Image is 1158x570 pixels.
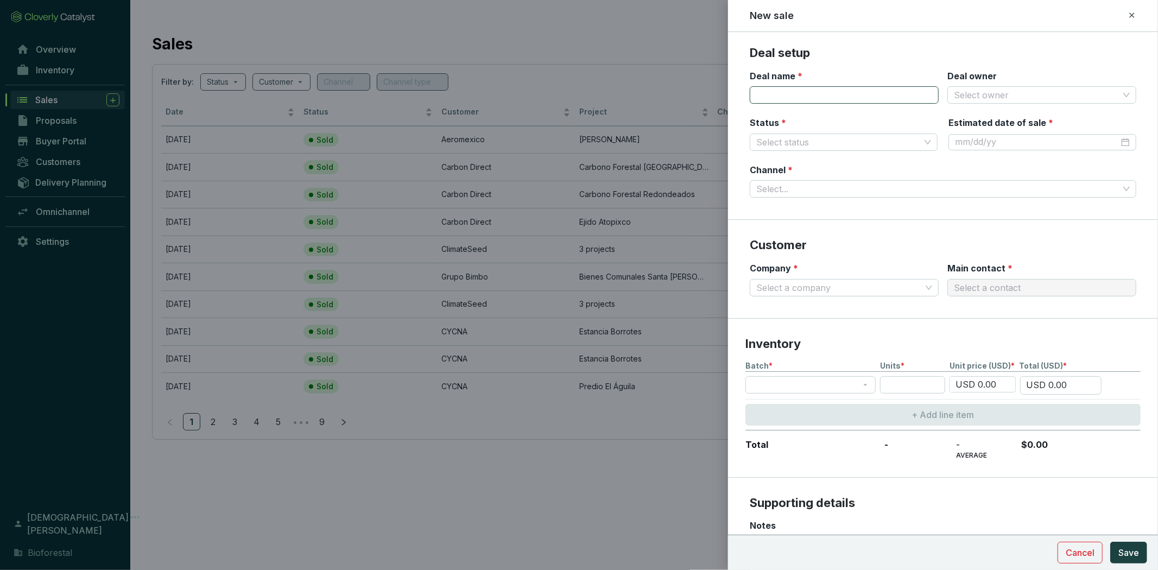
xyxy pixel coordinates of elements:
[745,360,876,371] p: Batch
[956,439,1015,451] p: -
[745,404,1141,426] button: + Add line item
[750,164,793,176] label: Channel
[956,451,1015,460] p: AVERAGE
[950,360,1011,371] span: Unit price (USD)
[948,117,1053,129] label: Estimated date of sale
[745,336,1141,352] p: Inventory
[955,136,1119,148] input: mm/dd/yy
[1118,546,1139,559] span: Save
[750,9,794,23] h2: New sale
[750,45,1136,61] p: Deal setup
[880,439,945,460] p: -
[745,439,876,460] p: Total
[750,117,786,129] label: Status
[1066,546,1094,559] span: Cancel
[750,262,798,274] label: Company
[1058,542,1103,563] button: Cancel
[947,262,1013,274] label: Main contact
[1019,439,1098,460] p: $0.00
[947,70,997,82] label: Deal owner
[1110,542,1147,563] button: Save
[750,495,1136,511] p: Supporting details
[1019,360,1063,371] span: Total (USD)
[880,360,945,371] p: Units
[750,520,776,531] label: Notes
[750,70,802,82] label: Deal name
[750,237,1136,254] p: Customer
